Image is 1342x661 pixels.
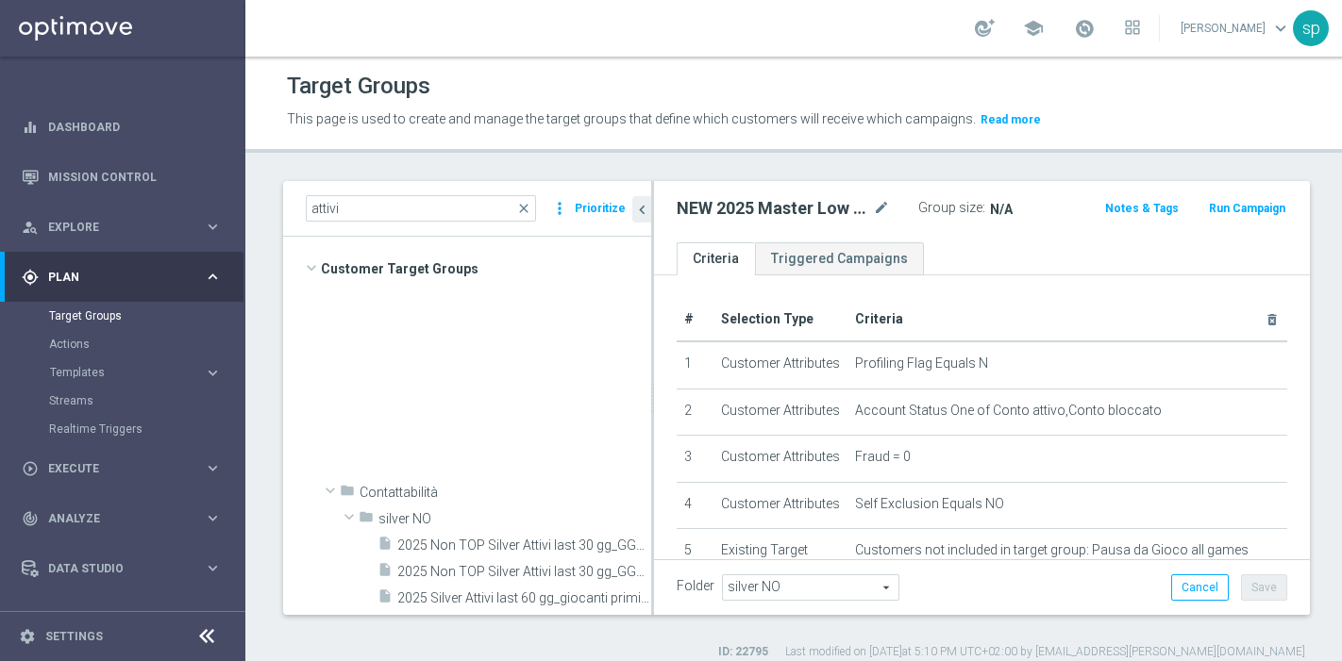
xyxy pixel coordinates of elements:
[48,563,204,574] span: Data Studio
[22,152,222,202] div: Mission Control
[377,562,393,584] i: insert_drive_file
[677,298,713,341] th: #
[718,644,768,660] label: ID: 22795
[21,461,223,476] button: play_circle_outline Execute keyboard_arrow_right
[1293,10,1329,46] div: sp
[19,628,36,645] i: settings
[204,268,222,286] i: keyboard_arrow_right
[49,393,196,408] a: Streams
[21,511,223,526] button: track_changes Analyze keyboard_arrow_right
[713,388,847,436] td: Customer Attributes
[572,196,629,222] button: Prioritize
[287,111,976,126] span: This page is used to create and manage the target groups that define which customers will receive...
[21,170,223,185] button: Mission Control
[287,73,430,100] h1: Target Groups
[1265,312,1280,327] i: delete_forever
[1179,14,1293,42] a: [PERSON_NAME]keyboard_arrow_down
[979,109,1043,130] button: Read more
[1241,574,1287,601] button: Save
[397,590,651,606] span: 2025 Silver Attivi last 60 gg_giocanti primi 7gg maggio
[713,436,847,483] td: Customer Attributes
[21,561,223,576] button: Data Studio keyboard_arrow_right
[713,341,847,388] td: Customer Attributes
[873,197,890,220] i: mode_edit
[855,311,903,326] span: Criteria
[21,220,223,235] button: person_search Explore keyboard_arrow_right
[48,222,204,233] span: Explore
[22,460,204,477] div: Execute
[22,219,39,236] i: person_search
[49,308,196,323] a: Target Groups
[49,337,196,352] a: Actions
[321,256,651,282] span: Customer Target Groups
[45,631,103,642] a: Settings
[1270,18,1291,39] span: keyboard_arrow_down
[1207,198,1287,219] button: Run Campaign
[49,387,243,415] div: Streams
[516,201,531,216] span: close
[204,509,222,527] i: keyboard_arrow_right
[855,542,1249,558] span: Customers not included in target group: Pausa da Gioco all games
[677,197,869,220] h2: NEW 2025 Master Low Attivi
[1171,574,1229,601] button: Cancel
[22,510,39,527] i: track_changes
[677,482,713,529] td: 4
[855,403,1162,419] span: Account Status One of Conto attivo,Conto bloccato
[48,463,204,474] span: Execute
[677,341,713,388] td: 1
[50,367,185,378] span: Templates
[1023,18,1044,39] span: school
[22,560,204,577] div: Data Studio
[49,421,196,437] a: Realtime Triggers
[48,102,222,152] a: Dashboard
[22,510,204,527] div: Analyze
[855,496,1004,512] span: Self Exclusion Equals NO
[21,270,223,285] button: gps_fixed Plan keyboard_arrow_right
[677,388,713,436] td: 2
[204,559,222,577] i: keyboard_arrow_right
[48,513,204,524] span: Analyze
[49,330,243,358] div: Actions
[990,202,1013,217] span: N/A
[22,119,39,136] i: equalizer
[397,537,651,554] span: 2025 Non TOP Silver Attivi last 30 gg_GGR 20 - 49,9_bonus ratio 0-20%
[397,564,651,580] span: 2025 Non TOP Silver Attivi last 30 gg_GGR 50 - 99,9_bonus ratio 0-20%
[48,152,222,202] a: Mission Control
[677,242,755,275] a: Criteria
[49,415,243,443] div: Realtime Triggers
[677,578,714,594] label: Folder
[22,593,222,643] div: Optibot
[22,269,39,286] i: gps_fixed
[49,358,243,387] div: Templates
[855,355,988,372] span: Profiling Flag Equals N
[50,367,204,378] div: Templates
[204,218,222,236] i: keyboard_arrow_right
[204,459,222,477] i: keyboard_arrow_right
[1103,198,1181,219] button: Notes & Tags
[550,195,569,222] i: more_vert
[755,242,924,275] a: Triggered Campaigns
[632,196,651,223] button: chevron_left
[360,485,651,501] span: Contattabilit&#xE0;
[22,102,222,152] div: Dashboard
[855,449,911,465] span: Fraud = 0
[359,509,374,531] i: folder
[377,588,393,610] i: insert_drive_file
[633,201,651,219] i: chevron_left
[49,365,223,380] button: Templates keyboard_arrow_right
[713,482,847,529] td: Customer Attributes
[22,219,204,236] div: Explore
[21,120,223,135] button: equalizer Dashboard
[713,529,847,588] td: Existing Target Group
[22,269,204,286] div: Plan
[48,593,197,643] a: Optibot
[22,460,39,477] i: play_circle_outline
[377,536,393,557] i: insert_drive_file
[785,644,1305,660] label: Last modified on [DATE] at 5:10 PM UTC+02:00 by [EMAIL_ADDRESS][PERSON_NAME][DOMAIN_NAME]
